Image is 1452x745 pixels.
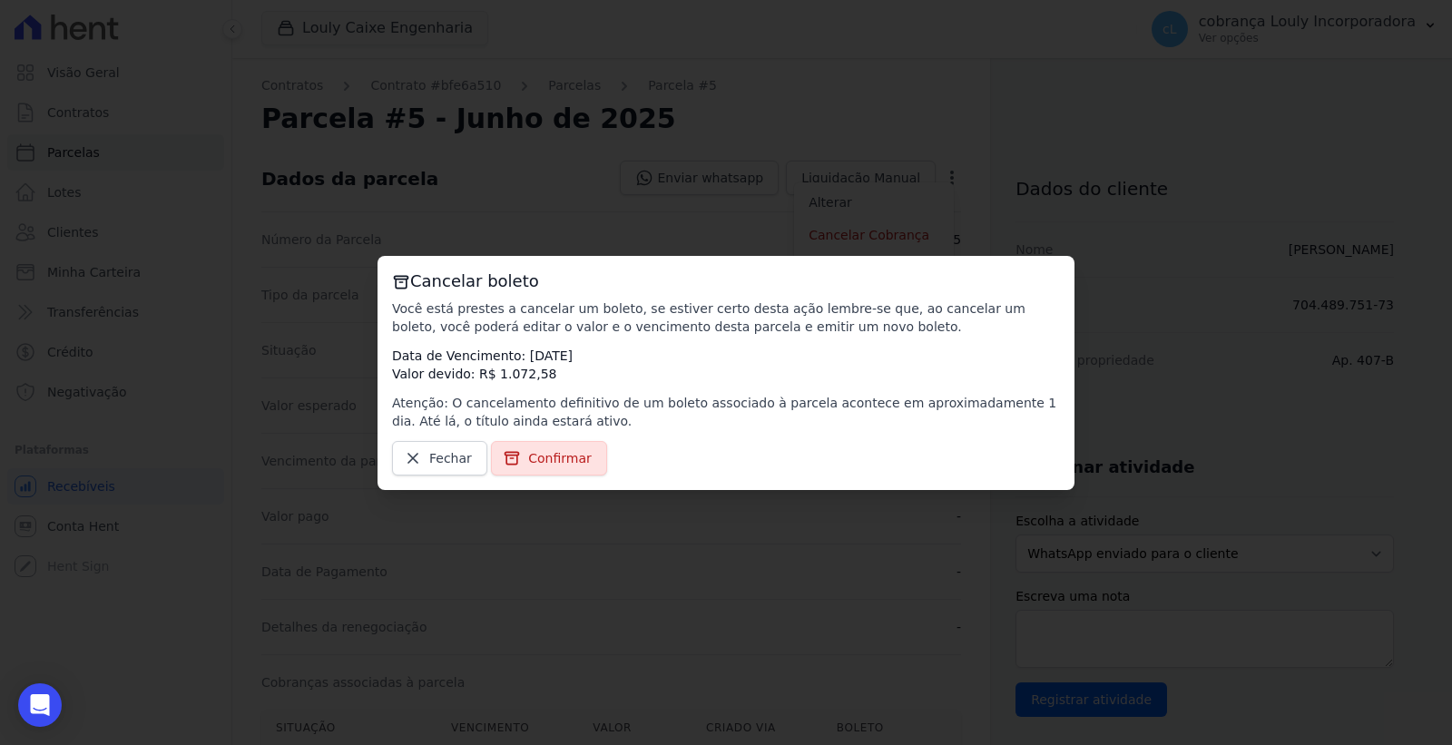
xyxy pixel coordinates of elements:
a: Fechar [392,441,487,475]
h3: Cancelar boleto [392,270,1060,292]
span: Confirmar [528,449,592,467]
div: Open Intercom Messenger [18,683,62,727]
p: Atenção: O cancelamento definitivo de um boleto associado à parcela acontece em aproximadamente 1... [392,394,1060,430]
a: Confirmar [491,441,607,475]
p: Você está prestes a cancelar um boleto, se estiver certo desta ação lembre-se que, ao cancelar um... [392,299,1060,336]
p: Data de Vencimento: [DATE] Valor devido: R$ 1.072,58 [392,347,1060,383]
span: Fechar [429,449,472,467]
